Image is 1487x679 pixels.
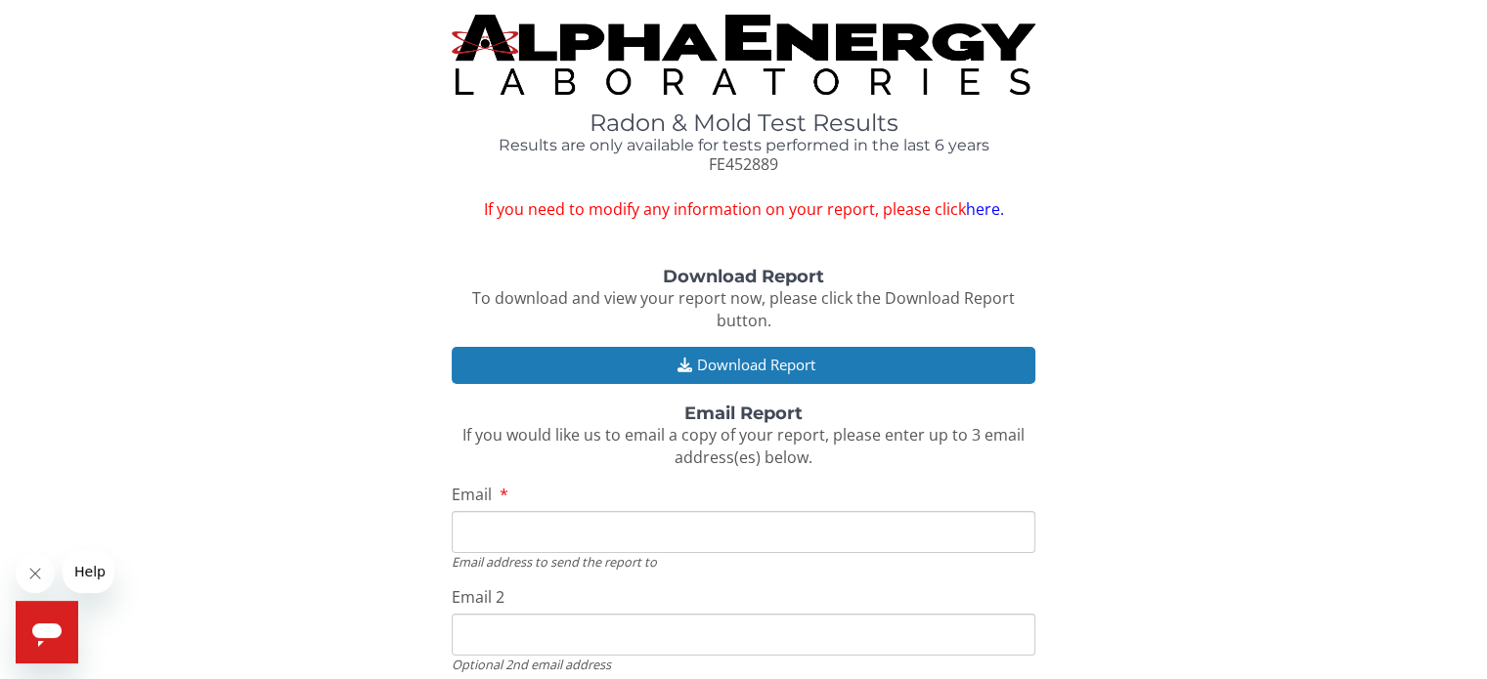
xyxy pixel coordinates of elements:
span: If you need to modify any information on your report, please click [452,198,1034,221]
iframe: Button to launch messaging window [16,601,78,663]
div: Optional 2nd email address [452,656,1034,673]
iframe: Close message [16,554,55,593]
span: Email 2 [452,586,504,608]
span: To download and view your report now, please click the Download Report button. [472,287,1015,331]
h1: Radon & Mold Test Results [452,110,1034,136]
h4: Results are only available for tests performed in the last 6 years [452,137,1034,154]
span: FE452889 [709,153,778,175]
button: Download Report [452,347,1034,383]
a: here. [965,198,1003,220]
img: TightCrop.jpg [452,15,1034,95]
strong: Download Report [663,266,824,287]
span: If you would like us to email a copy of your report, please enter up to 3 email address(es) below. [462,424,1025,468]
span: Email [452,484,492,505]
iframe: Message from company [63,550,114,593]
strong: Email Report [684,403,803,424]
div: Email address to send the report to [452,553,1034,571]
